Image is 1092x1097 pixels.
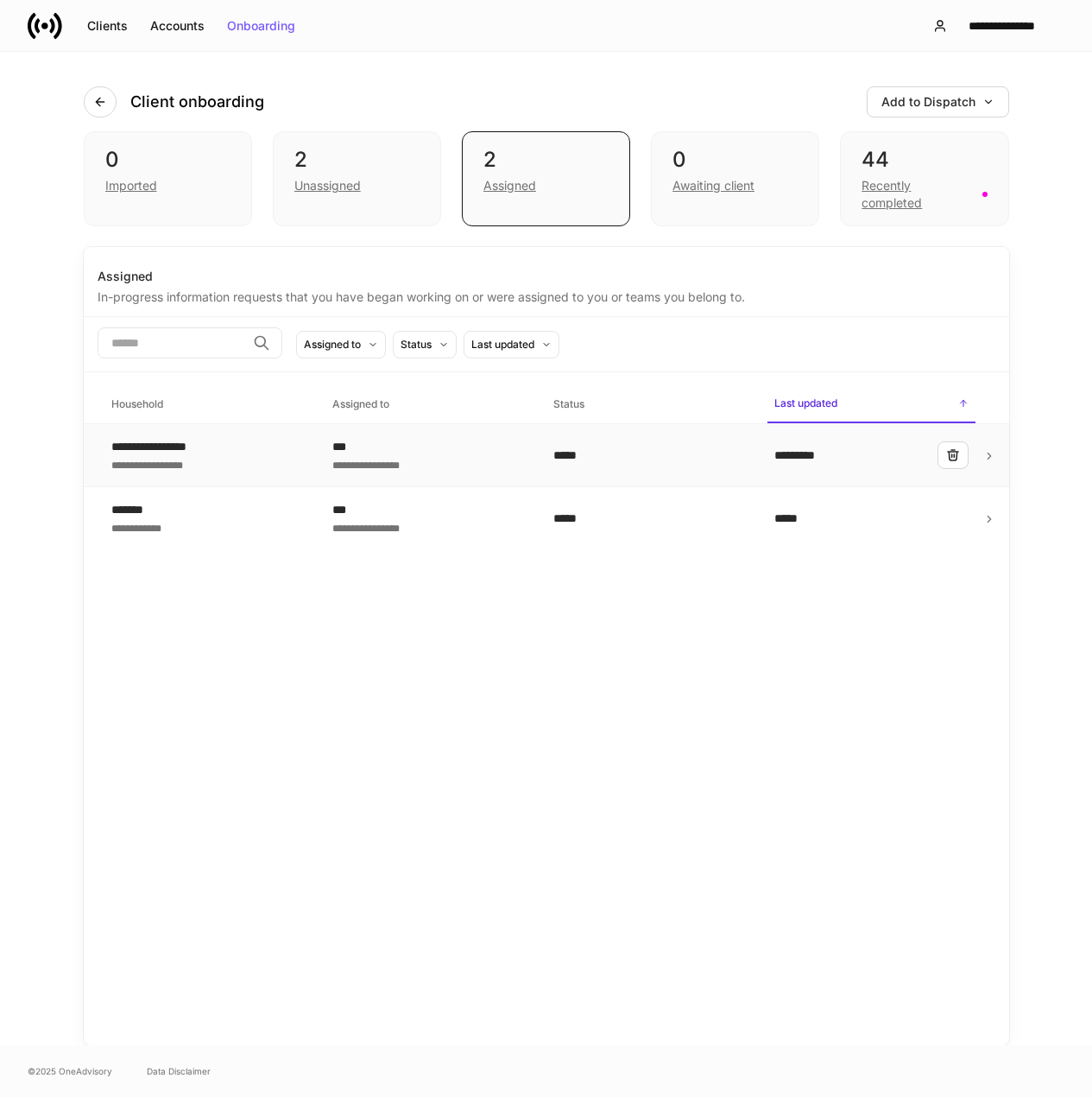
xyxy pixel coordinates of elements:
span: Last updated [767,386,975,423]
div: Recently completed [862,177,971,212]
span: © 2025 OneAdvisory [28,1064,112,1078]
div: Assigned [483,177,536,194]
div: 0Imported [84,131,252,226]
div: 44 [862,146,987,174]
div: 2 [294,146,420,174]
div: In-progress information requests that you have began working on or were assigned to you or teams ... [98,285,995,306]
h6: Household [111,396,163,412]
button: Onboarding [216,12,306,40]
span: Assigned to [325,387,533,422]
div: 0Awaiting client [651,131,819,226]
div: Clients [87,20,128,32]
div: 2Assigned [462,131,630,226]
div: Awaiting client [672,177,754,194]
h6: Status [553,396,584,412]
div: Last updated [471,336,534,352]
h6: Assigned to [332,396,389,412]
button: Assigned to [296,331,386,358]
div: Onboarding [227,20,295,32]
div: Imported [105,177,157,194]
h4: Client onboarding [130,92,264,112]
div: Status [401,336,432,352]
div: Unassigned [294,177,361,194]
span: Household [104,387,312,422]
button: Add to Dispatch [867,86,1009,117]
span: Status [546,387,754,422]
div: Assigned [98,268,995,285]
div: 0 [105,146,230,174]
div: 0 [672,146,798,174]
div: Add to Dispatch [881,96,994,108]
button: Status [393,331,457,358]
div: 44Recently completed [840,131,1008,226]
div: 2Unassigned [273,131,441,226]
div: 2 [483,146,609,174]
h6: Last updated [774,395,837,411]
button: Clients [76,12,139,40]
div: Assigned to [304,336,361,352]
button: Accounts [139,12,216,40]
a: Data Disclaimer [147,1064,211,1078]
button: Last updated [464,331,559,358]
div: Accounts [150,20,205,32]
